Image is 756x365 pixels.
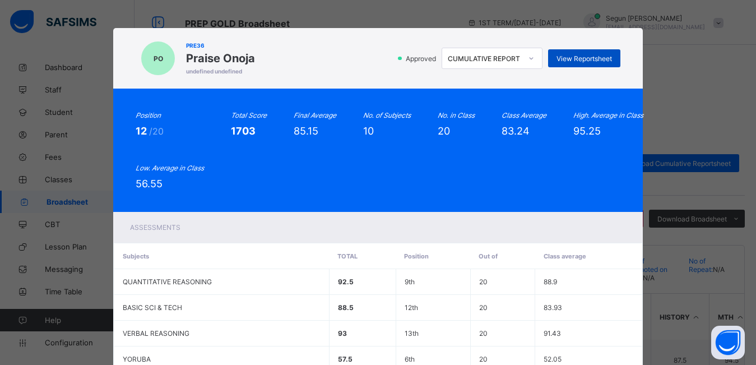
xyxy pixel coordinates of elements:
[338,329,347,338] span: 93
[544,252,586,260] span: Class average
[479,355,488,363] span: 20
[149,126,164,137] span: /20
[502,111,546,119] i: Class Average
[556,54,612,63] span: View Reportsheet
[405,355,415,363] span: 6th
[123,278,212,286] span: QUANTITATIVE REASONING
[544,303,562,312] span: 83.93
[294,111,336,119] i: Final Average
[502,125,530,137] span: 83.24
[136,125,149,137] span: 12
[438,125,450,137] span: 20
[363,111,411,119] i: No. of Subjects
[573,125,601,137] span: 95.25
[479,303,488,312] span: 20
[231,125,256,137] span: 1703
[479,252,498,260] span: Out of
[479,278,488,286] span: 20
[186,52,255,65] span: Praise Onoja
[123,303,182,312] span: BASIC SCI & TECH
[405,278,415,286] span: 9th
[573,111,643,119] i: High. Average in Class
[338,355,353,363] span: 57.5
[544,278,557,286] span: 88.9
[123,355,151,363] span: YORUBA
[405,54,439,63] span: Approved
[448,54,522,63] div: CUMULATIVE REPORT
[363,125,374,137] span: 10
[136,178,163,190] span: 56.55
[544,355,562,363] span: 52.05
[136,164,204,172] i: Low. Average in Class
[405,329,419,338] span: 13th
[479,329,488,338] span: 20
[438,111,475,119] i: No. in Class
[136,111,161,119] i: Position
[130,223,180,232] span: Assessments
[186,68,255,75] span: undefined undefined
[338,278,354,286] span: 92.5
[544,329,561,338] span: 91.43
[231,111,267,119] i: Total Score
[338,303,354,312] span: 88.5
[405,303,418,312] span: 12th
[186,42,255,49] span: PRE36
[711,326,745,359] button: Open asap
[404,252,429,260] span: Position
[123,252,149,260] span: Subjects
[123,329,189,338] span: VERBAL REASONING
[294,125,318,137] span: 85.15
[337,252,358,260] span: Total
[154,54,163,63] span: PO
